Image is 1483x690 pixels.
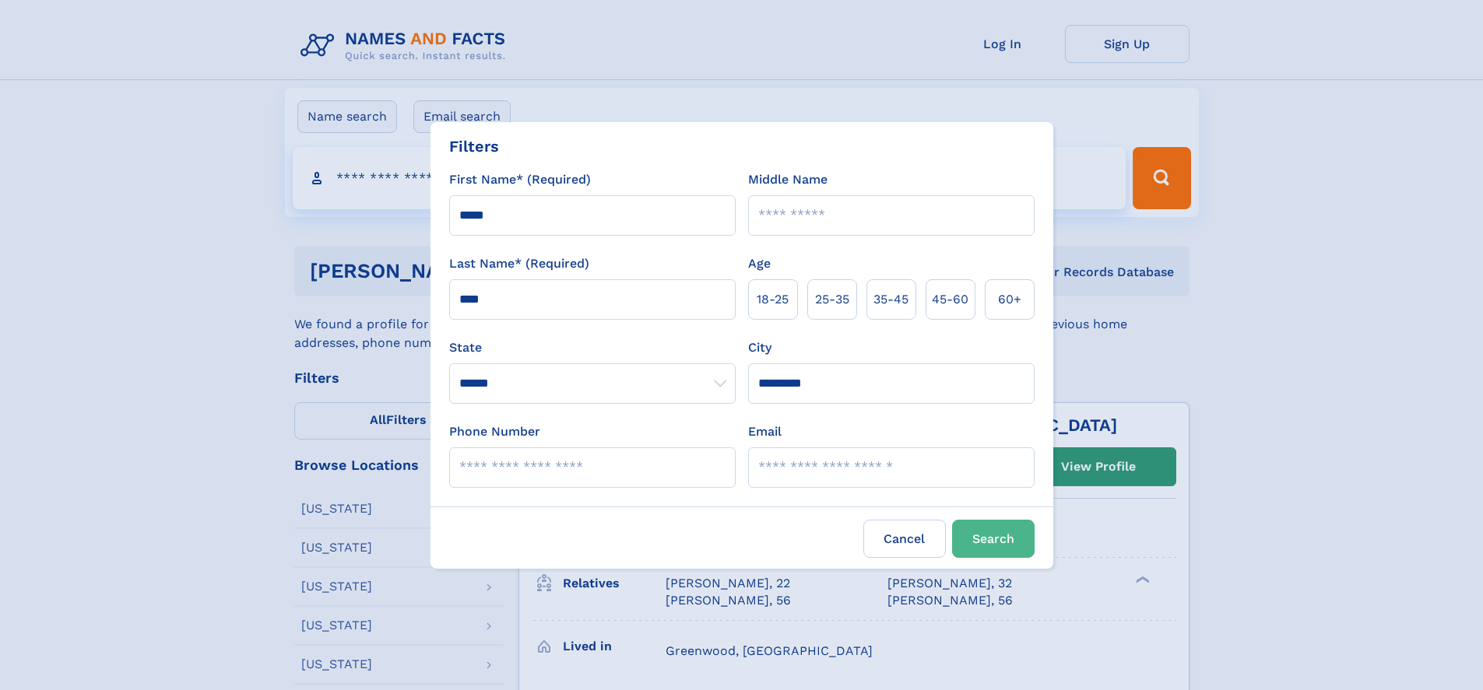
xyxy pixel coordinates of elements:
[748,422,782,441] label: Email
[449,338,736,357] label: State
[873,290,908,309] span: 35‑45
[748,170,828,189] label: Middle Name
[998,290,1021,309] span: 60+
[449,422,540,441] label: Phone Number
[932,290,968,309] span: 45‑60
[748,338,771,357] label: City
[449,135,499,158] div: Filters
[449,254,589,273] label: Last Name* (Required)
[952,520,1035,558] button: Search
[815,290,849,309] span: 25‑35
[449,170,591,189] label: First Name* (Required)
[863,520,946,558] label: Cancel
[748,254,771,273] label: Age
[757,290,789,309] span: 18‑25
